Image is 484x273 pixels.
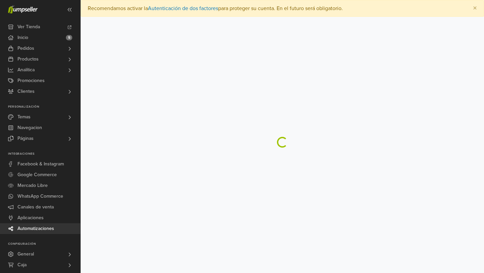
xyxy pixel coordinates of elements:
a: Autenticación de dos factores [148,5,218,12]
p: Configuración [8,242,80,246]
span: Analítica [17,65,35,75]
span: Caja [17,260,27,270]
p: Integraciones [8,152,80,156]
span: Inicio [17,32,28,43]
span: WhatsApp Commerce [17,191,63,202]
span: Aplicaciones [17,212,44,223]
span: General [17,249,34,260]
p: Personalización [8,105,80,109]
span: Facebook & Instagram [17,159,64,169]
span: Productos [17,54,39,65]
span: × [473,3,477,13]
span: Promociones [17,75,45,86]
span: Clientes [17,86,35,97]
span: 5 [66,35,72,40]
span: Navegacion [17,122,42,133]
span: Ver Tienda [17,22,40,32]
span: Temas [17,112,31,122]
button: Close [466,0,484,16]
span: Automatizaciones [17,223,54,234]
span: Páginas [17,133,34,144]
span: Pedidos [17,43,34,54]
span: Canales de venta [17,202,54,212]
span: Mercado Libre [17,180,48,191]
span: Google Commerce [17,169,57,180]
